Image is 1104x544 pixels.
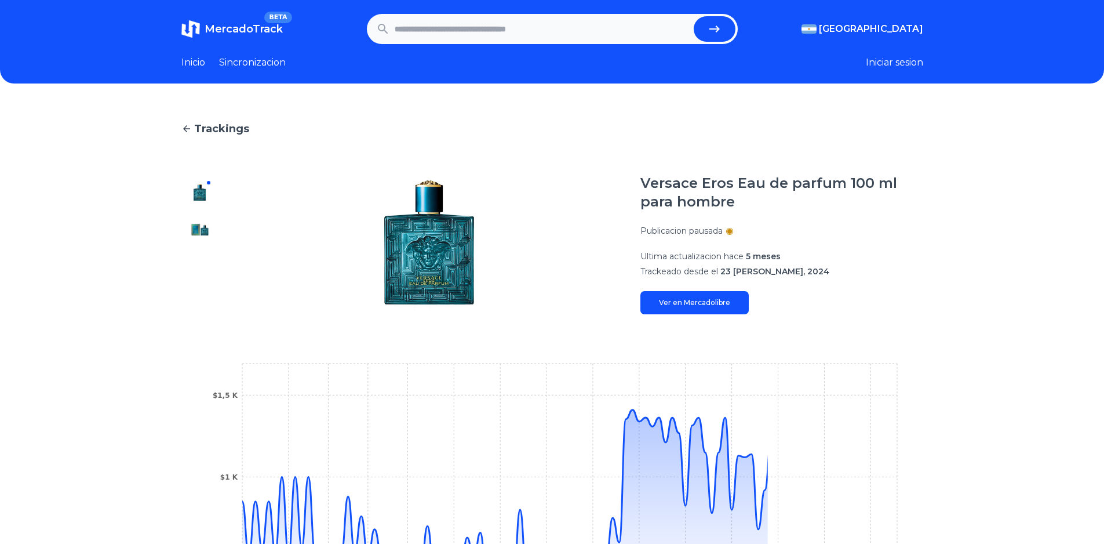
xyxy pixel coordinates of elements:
span: Trackeado desde el [640,266,718,277]
img: Versace Eros Eau de parfum 100 ml para hombre [191,183,209,202]
button: [GEOGRAPHIC_DATA] [801,22,923,36]
a: Trackings [181,121,923,137]
img: Versace Eros Eau de parfum 100 ml para hombre [242,174,617,314]
img: Argentina [801,24,817,34]
span: 23 [PERSON_NAME], 2024 [720,266,829,277]
tspan: $1 K [220,473,238,481]
p: Publicacion pausada [640,225,723,237]
span: 5 meses [746,251,781,262]
a: MercadoTrackBETA [181,20,283,38]
span: [GEOGRAPHIC_DATA] [819,22,923,36]
img: Versace Eros Eau de parfum 100 ml para hombre [191,220,209,239]
h1: Versace Eros Eau de parfum 100 ml para hombre [640,174,923,211]
img: MercadoTrack [181,20,200,38]
a: Inicio [181,56,205,70]
span: Trackings [194,121,249,137]
a: Sincronizacion [219,56,286,70]
span: MercadoTrack [205,23,283,35]
button: Iniciar sesion [866,56,923,70]
tspan: $1,5 K [212,391,238,400]
span: BETA [264,12,292,23]
a: Ver en Mercadolibre [640,291,749,314]
span: Ultima actualizacion hace [640,251,744,262]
